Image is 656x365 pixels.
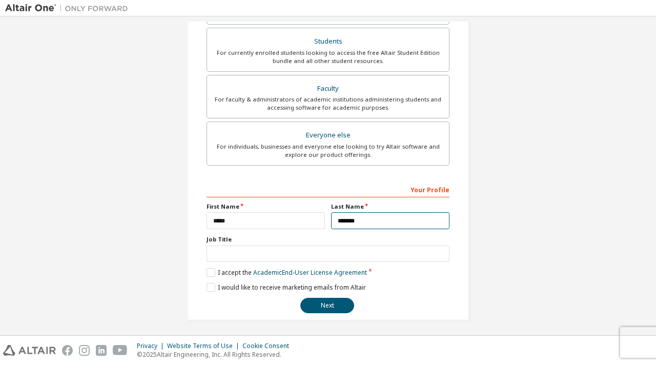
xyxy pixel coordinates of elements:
p: © 2025 Altair Engineering, Inc. All Rights Reserved. [137,350,295,359]
div: For faculty & administrators of academic institutions administering students and accessing softwa... [213,95,443,112]
a: Academic End-User License Agreement [253,268,367,277]
button: Next [300,298,354,313]
div: For individuals, businesses and everyone else looking to try Altair software and explore our prod... [213,143,443,159]
label: Last Name [331,202,449,211]
div: Faculty [213,82,443,96]
div: Everyone else [213,128,443,143]
div: Cookie Consent [242,342,295,350]
label: I accept the [207,268,367,277]
div: Privacy [137,342,167,350]
div: Students [213,34,443,49]
img: linkedin.svg [96,345,107,356]
label: First Name [207,202,325,211]
img: Altair One [5,3,133,13]
div: Your Profile [207,181,449,197]
img: youtube.svg [113,345,128,356]
img: instagram.svg [79,345,90,356]
label: I would like to receive marketing emails from Altair [207,283,366,292]
img: altair_logo.svg [3,345,56,356]
label: Job Title [207,235,449,244]
div: For currently enrolled students looking to access the free Altair Student Edition bundle and all ... [213,49,443,65]
div: Website Terms of Use [167,342,242,350]
img: facebook.svg [62,345,73,356]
